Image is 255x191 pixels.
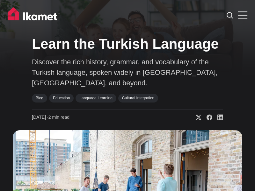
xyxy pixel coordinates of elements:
a: Share on Facebook [201,114,212,121]
a: Education [49,94,74,102]
p: Discover the rich history, grammar, and vocabulary of the Turkish language, spoken widely in [GEO... [32,57,223,88]
span: [DATE] ∙ [32,115,48,120]
a: Cultural Integration [118,94,158,102]
a: Blog [32,94,47,102]
h1: Learn the Turkish Language [32,36,223,53]
time: 2 min read [32,114,69,121]
a: Share on Linkedin [212,114,223,121]
a: Share on X [191,114,201,121]
a: Language Learning [76,94,116,102]
img: Ikamet home [8,7,60,23]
